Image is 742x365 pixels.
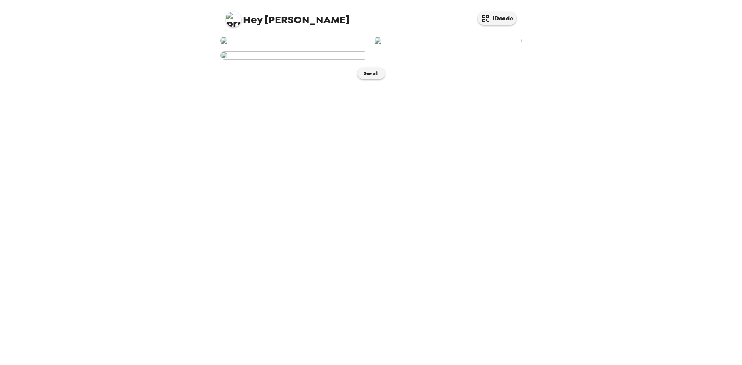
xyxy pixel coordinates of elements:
[374,37,522,45] img: user-273150
[226,12,241,27] img: profile pic
[478,12,516,25] button: IDcode
[357,68,385,79] button: See all
[220,51,368,60] img: user-272404
[243,13,262,27] span: Hey
[226,8,349,25] span: [PERSON_NAME]
[220,37,368,45] img: user-273479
